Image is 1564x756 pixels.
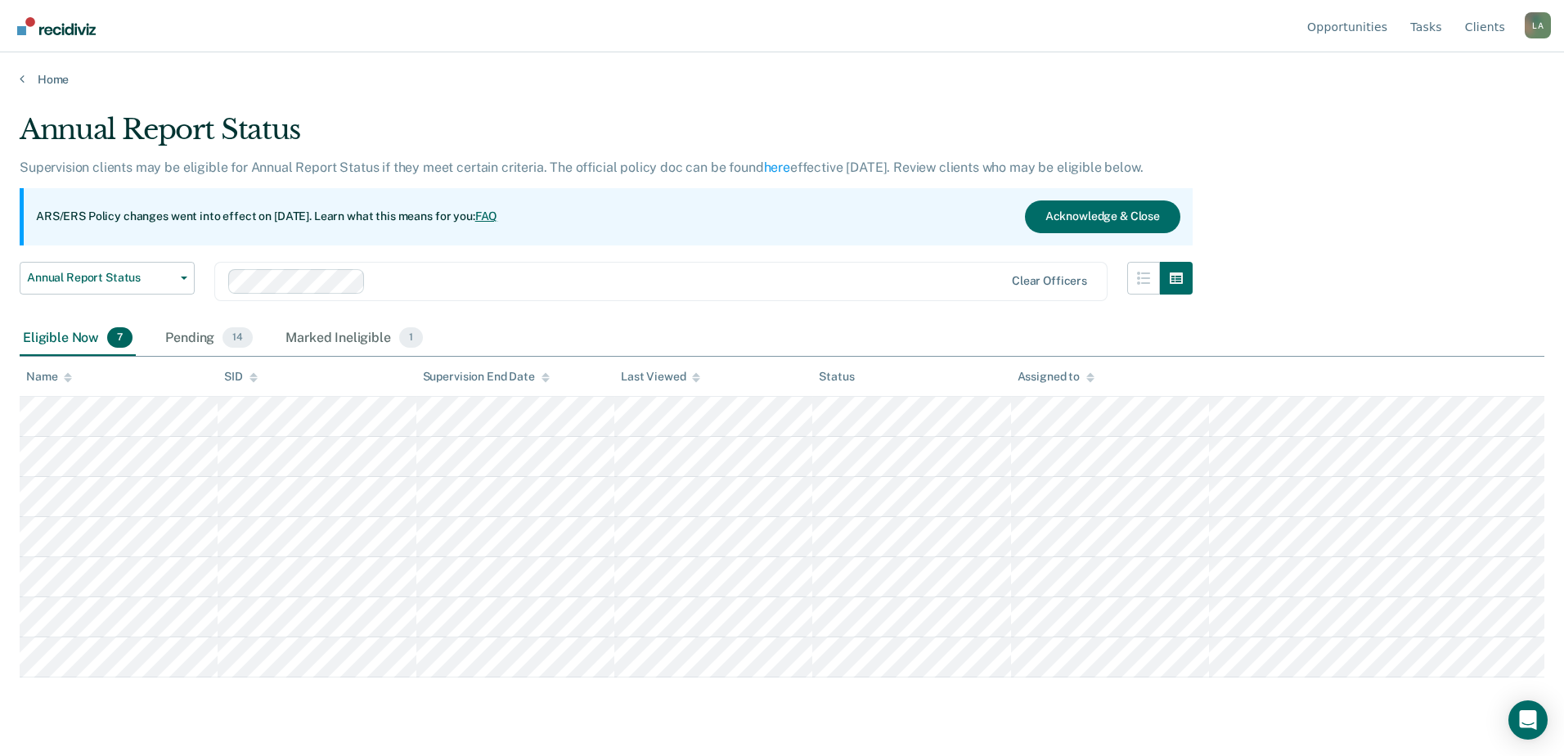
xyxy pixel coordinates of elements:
div: Status [819,370,854,384]
span: Annual Report Status [27,271,174,285]
button: Acknowledge & Close [1025,200,1180,233]
div: Clear officers [1012,274,1087,288]
span: 7 [107,327,133,349]
div: Name [26,370,72,384]
div: Open Intercom Messenger [1508,700,1548,740]
div: Supervision End Date [423,370,550,384]
div: L A [1525,12,1551,38]
button: Profile dropdown button [1525,12,1551,38]
div: Annual Report Status [20,113,1193,160]
div: Eligible Now7 [20,321,136,357]
div: Last Viewed [621,370,700,384]
button: Annual Report Status [20,262,195,295]
a: FAQ [475,209,498,223]
div: SID [224,370,258,384]
a: here [764,160,790,175]
div: Marked Ineligible1 [282,321,426,357]
p: Supervision clients may be eligible for Annual Report Status if they meet certain criteria. The o... [20,160,1143,175]
span: 1 [399,327,423,349]
a: Home [20,72,1544,87]
p: ARS/ERS Policy changes went into effect on [DATE]. Learn what this means for you: [36,209,497,225]
span: 14 [222,327,253,349]
div: Assigned to [1018,370,1094,384]
img: Recidiviz [17,17,96,35]
div: Pending14 [162,321,256,357]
